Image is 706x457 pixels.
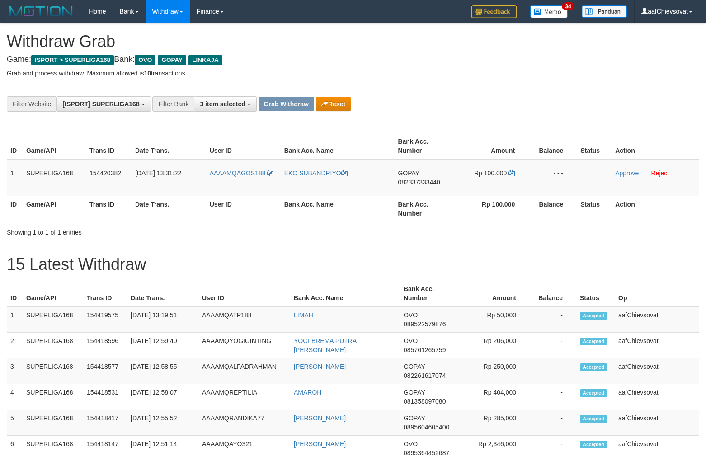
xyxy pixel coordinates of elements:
[7,281,23,306] th: ID
[404,311,418,319] span: OVO
[398,179,440,186] span: Copy 082337333440 to clipboard
[456,196,528,221] th: Rp 100.000
[56,96,151,112] button: [ISPORT] SUPERLIGA168
[7,333,23,358] td: 2
[194,96,256,112] button: 3 item selected
[530,358,576,384] td: -
[508,170,515,177] a: Copy 100000 to clipboard
[615,306,699,333] td: aafChievsovat
[580,389,607,397] span: Accepted
[7,69,699,78] p: Grab and process withdraw. Maximum allowed is transactions.
[198,358,290,384] td: AAAAMQALFADRAHMAN
[612,133,699,159] th: Action
[198,306,290,333] td: AAAAMQATP188
[530,333,576,358] td: -
[7,255,699,273] h1: 15 Latest Withdraw
[7,224,287,237] div: Showing 1 to 1 of 1 entries
[404,398,446,405] span: Copy 081358097080 to clipboard
[83,410,127,436] td: 154418417
[281,196,395,221] th: Bank Acc. Name
[404,389,425,396] span: GOPAY
[210,170,274,177] a: AAAAMQAGOS188
[23,306,83,333] td: SUPERLIGA168
[294,311,313,319] a: LIMAH
[132,196,206,221] th: Date Trans.
[23,159,86,196] td: SUPERLIGA168
[127,333,198,358] td: [DATE] 12:59:40
[404,440,418,448] span: OVO
[294,389,321,396] a: AMAROH
[83,333,127,358] td: 154418596
[316,97,351,111] button: Reset
[7,5,75,18] img: MOTION_logo.png
[404,415,425,422] span: GOPAY
[456,133,528,159] th: Amount
[23,358,83,384] td: SUPERLIGA168
[580,338,607,345] span: Accepted
[83,306,127,333] td: 154419575
[259,97,314,111] button: Grab Withdraw
[86,196,132,221] th: Trans ID
[31,55,114,65] span: ISPORT > SUPERLIGA168
[394,133,456,159] th: Bank Acc. Number
[400,281,460,306] th: Bank Acc. Number
[582,5,627,18] img: panduan.png
[7,133,23,159] th: ID
[7,306,23,333] td: 1
[144,70,151,77] strong: 10
[127,358,198,384] td: [DATE] 12:58:55
[615,410,699,436] td: aafChievsovat
[7,33,699,51] h1: Withdraw Grab
[471,5,517,18] img: Feedback.jpg
[530,281,576,306] th: Balance
[651,170,669,177] a: Reject
[294,415,346,422] a: [PERSON_NAME]
[615,358,699,384] td: aafChievsovat
[576,281,615,306] th: Status
[530,410,576,436] td: -
[615,281,699,306] th: Op
[530,5,568,18] img: Button%20Memo.svg
[530,384,576,410] td: -
[135,170,181,177] span: [DATE] 13:31:22
[23,384,83,410] td: SUPERLIGA168
[7,159,23,196] td: 1
[83,358,127,384] td: 154418577
[127,281,198,306] th: Date Trans.
[528,133,577,159] th: Balance
[404,320,446,328] span: Copy 089522579876 to clipboard
[206,196,281,221] th: User ID
[198,281,290,306] th: User ID
[7,55,699,64] h4: Game: Bank:
[562,2,574,10] span: 34
[404,449,449,457] span: Copy 0895364452687 to clipboard
[281,133,395,159] th: Bank Acc. Name
[404,363,425,370] span: GOPAY
[528,159,577,196] td: - - -
[135,55,155,65] span: OVO
[284,170,348,177] a: EKO SUBANDRIYO
[612,196,699,221] th: Action
[83,281,127,306] th: Trans ID
[23,281,83,306] th: Game/API
[132,133,206,159] th: Date Trans.
[460,281,530,306] th: Amount
[460,306,530,333] td: Rp 50,000
[460,358,530,384] td: Rp 250,000
[460,410,530,436] td: Rp 285,000
[394,196,456,221] th: Bank Acc. Number
[152,96,194,112] div: Filter Bank
[580,312,607,320] span: Accepted
[615,170,639,177] a: Approve
[460,333,530,358] td: Rp 206,000
[580,415,607,423] span: Accepted
[198,384,290,410] td: AAAAMQREPTILIA
[294,363,346,370] a: [PERSON_NAME]
[83,384,127,410] td: 154418531
[188,55,222,65] span: LINKAJA
[7,196,23,221] th: ID
[23,133,86,159] th: Game/API
[206,133,281,159] th: User ID
[460,384,530,410] td: Rp 404,000
[404,337,418,344] span: OVO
